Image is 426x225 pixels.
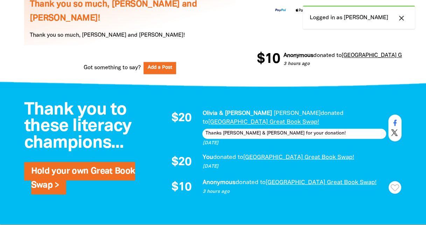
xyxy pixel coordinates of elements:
em: You [202,154,213,160]
a: [GEOGRAPHIC_DATA] Great Book Swap! [265,180,376,185]
span: donated to [235,180,265,185]
button: close [395,14,408,23]
span: $10 [255,52,278,66]
a: Thank you so much, [PERSON_NAME] and [PERSON_NAME]! [30,0,197,22]
a: [GEOGRAPHIC_DATA] Great Book Swap! [208,119,319,125]
span: $20 [172,156,191,168]
img: Apple Pay logo [290,6,310,14]
a: [GEOGRAPHIC_DATA] Great Book Swap! [243,154,354,160]
p: [DATE] [202,140,386,147]
em: [PERSON_NAME] [273,111,320,116]
div: Paginated content [164,109,395,197]
div: Logged in as [PERSON_NAME] [303,6,415,29]
p: [DATE] [202,163,386,170]
a: Hold your own Great Book Swap > [31,167,135,189]
em: Anonymous [202,180,235,185]
em: Olivia & [PERSON_NAME] [202,111,272,116]
em: Anonymous [281,53,311,58]
span: Thank you to these literacy champions... [24,102,132,151]
span: $10 [172,181,191,193]
p: 3 hours ago [202,188,386,195]
div: Thanks [PERSON_NAME] & [PERSON_NAME] for your donation! [202,129,386,138]
i: close [397,14,406,22]
div: Donation stream [164,109,395,197]
span: donated to [311,53,340,58]
span: donated to [213,154,243,160]
button: Add a Post [144,62,176,74]
div: Available payment methods [265,0,393,33]
span: $20 [172,112,191,124]
span: Got something to say? [84,64,141,72]
img: Paypal logo [271,6,290,14]
div: Donation stream [257,48,402,78]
